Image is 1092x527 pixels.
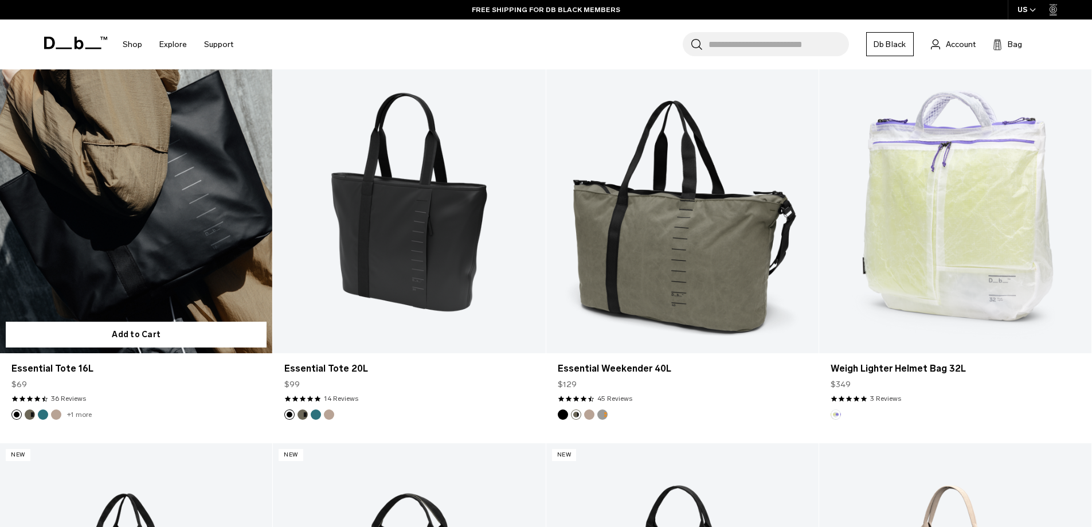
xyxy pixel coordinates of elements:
[831,409,841,420] button: Aurora
[25,409,35,420] button: Forest Green
[1008,38,1022,50] span: Bag
[558,378,577,391] span: $129
[866,32,914,56] a: Db Black
[946,38,976,50] span: Account
[311,409,321,420] button: Midnight Teal
[123,24,142,65] a: Shop
[298,409,308,420] button: Forest Green
[558,409,568,420] button: Black Out
[993,37,1022,51] button: Bag
[831,378,851,391] span: $349
[6,449,30,461] p: New
[552,449,577,461] p: New
[931,37,976,51] a: Account
[51,393,86,404] a: 36 reviews
[831,362,1080,376] a: Weigh Lighter Helmet Bag 32L
[571,409,581,420] button: Forest Green
[38,409,48,420] button: Midnight Teal
[67,411,92,419] a: +1 more
[284,362,534,376] a: Essential Tote 20L
[284,409,295,420] button: Black Out
[558,362,807,376] a: Essential Weekender 40L
[204,24,233,65] a: Support
[546,50,819,353] a: Essential Weekender 40L Forest Green
[114,19,242,69] nav: Main Navigation
[597,409,608,420] button: Sand Grey
[11,378,27,391] span: $69
[819,50,1091,353] a: Weigh Lighter Helmet Bag 32L
[11,409,22,420] button: Black Out
[279,449,303,461] p: New
[597,393,632,404] a: 45 reviews
[159,24,187,65] a: Explore
[11,362,261,376] a: Essential Tote 16L
[51,409,61,420] button: Fogbow Beige
[284,378,300,391] span: $99
[324,393,358,404] a: 14 reviews
[472,5,620,15] a: FREE SHIPPING FOR DB BLACK MEMBERS
[584,409,594,420] button: Fogbow Beige
[6,322,267,348] button: Add to Cart
[324,409,334,420] button: Fogbow Beige
[273,50,545,353] a: Essential Tote 20L
[870,393,901,404] a: 3 reviews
